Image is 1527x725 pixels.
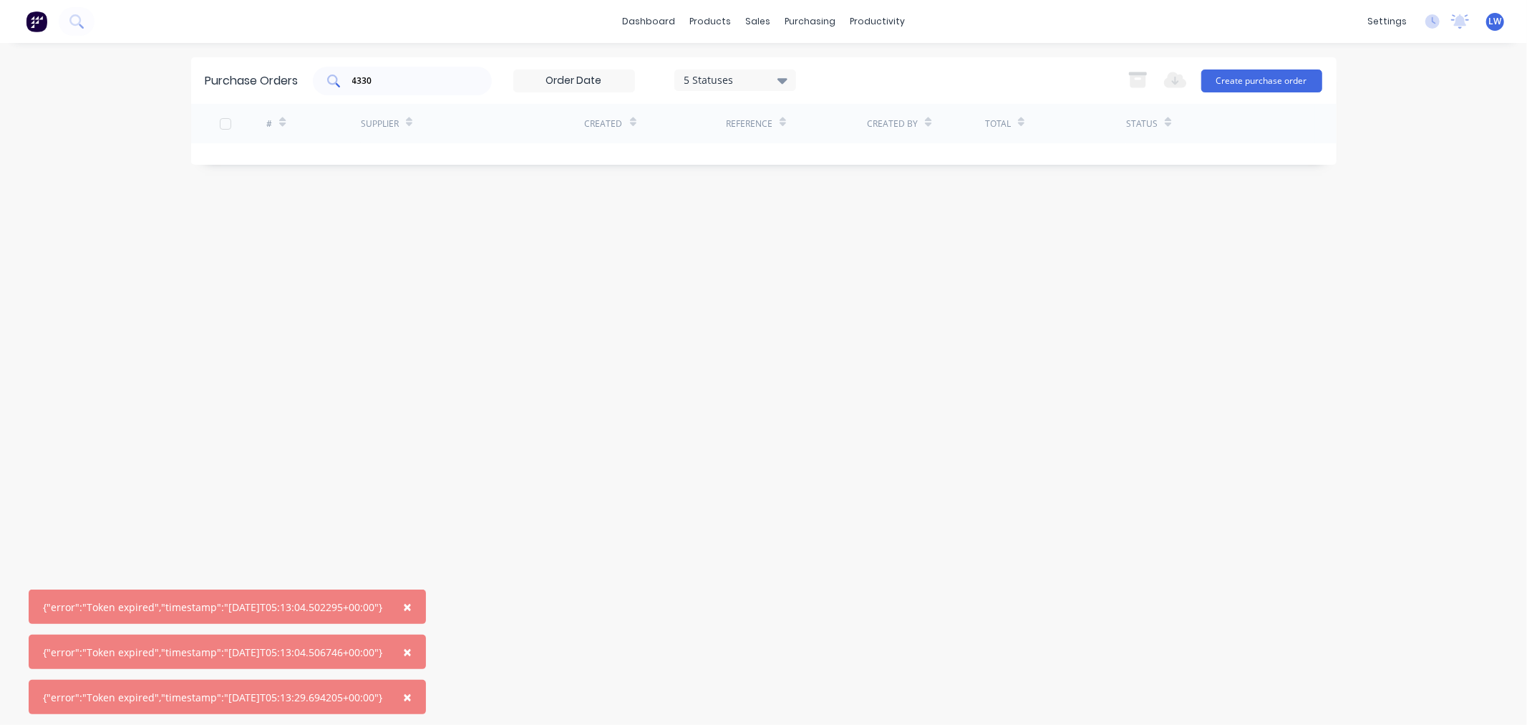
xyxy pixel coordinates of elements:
div: {"error":"Token expired","timestamp":"[DATE]T05:13:04.502295+00:00"} [43,600,382,615]
div: Total [985,117,1011,130]
div: {"error":"Token expired","timestamp":"[DATE]T05:13:04.506746+00:00"} [43,645,382,660]
div: Supplier [361,117,399,130]
div: Purchase Orders [205,72,299,90]
div: productivity [843,11,912,32]
div: settings [1360,11,1414,32]
img: Factory [26,11,47,32]
div: Created [585,117,623,130]
div: Reference [726,117,772,130]
button: Close [389,590,426,624]
span: LW [1489,15,1502,28]
span: × [403,687,412,707]
button: Create purchase order [1201,69,1322,92]
div: sales [738,11,777,32]
div: Created By [867,117,918,130]
div: 5 Statuses [684,72,786,87]
a: dashboard [615,11,682,32]
div: purchasing [777,11,843,32]
div: # [266,117,272,130]
div: Status [1126,117,1158,130]
button: Close [389,680,426,714]
span: × [403,597,412,617]
input: Search purchase orders... [351,74,470,88]
div: {"error":"Token expired","timestamp":"[DATE]T05:13:29.694205+00:00"} [43,690,382,705]
div: products [682,11,738,32]
button: Close [389,635,426,669]
input: Order Date [514,70,634,92]
span: × [403,642,412,662]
